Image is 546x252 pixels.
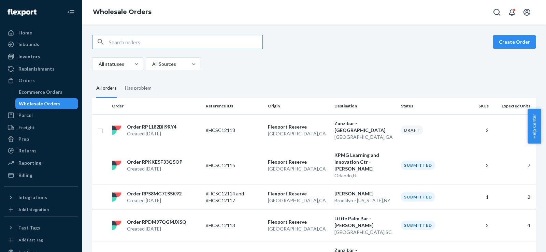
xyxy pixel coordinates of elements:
[268,197,329,204] p: [GEOGRAPHIC_DATA] , CA
[4,110,78,121] a: Parcel
[4,63,78,74] a: Replenishments
[4,236,78,244] a: Add Fast Tag
[460,209,491,241] td: 2
[4,158,78,168] a: Reporting
[98,61,99,68] input: All statuses
[93,8,152,16] a: Wholesale Orders
[18,172,32,179] div: Billing
[491,146,536,184] td: 7
[206,222,260,229] p: #HCSC12113
[4,170,78,181] a: Billing
[96,79,117,98] div: All orders
[491,114,536,146] td: 2
[4,134,78,145] a: Prep
[491,209,536,241] td: 4
[18,29,32,36] div: Home
[18,77,35,84] div: Orders
[18,207,49,212] div: Add Integration
[4,75,78,86] a: Orders
[203,98,265,114] th: Reference IDs
[112,161,121,170] img: flexport logo
[268,123,329,130] p: Flexport Reserve
[19,89,62,95] div: Ecommerce Orders
[491,98,536,114] th: Expected Units
[334,215,396,229] p: Little Palm Bar - [PERSON_NAME]
[493,35,536,49] button: Create Order
[109,35,262,49] input: Search orders
[4,222,78,233] button: Fast Tags
[332,98,398,114] th: Destination
[18,147,37,154] div: Returns
[334,134,396,140] p: [GEOGRAPHIC_DATA] , GA
[460,114,491,146] td: 2
[8,9,37,16] img: Flexport logo
[4,145,78,156] a: Returns
[490,5,504,19] button: Open Search Box
[127,225,186,232] p: Created [DATE]
[206,162,260,169] p: #HCSC12115
[109,98,203,114] th: Order
[152,61,152,68] input: All Sources
[268,225,329,232] p: [GEOGRAPHIC_DATA] , CA
[18,237,43,243] div: Add Fast Tag
[520,5,534,19] button: Open account menu
[127,219,186,225] p: Order RPDM97QGMJXSQ
[18,160,41,166] div: Reporting
[268,219,329,225] p: Flexport Reserve
[460,146,491,184] td: 2
[18,136,29,143] div: Prep
[15,87,78,98] a: Ecommerce Orders
[18,194,47,201] div: Integrations
[127,165,183,172] p: Created [DATE]
[87,2,157,22] ol: breadcrumbs
[15,98,78,109] a: Wholesale Orders
[503,232,539,249] iframe: Opens a widget where you can chat to one of our agents
[4,27,78,38] a: Home
[206,190,260,204] p: #HCSC12114 and #HCSC12117
[460,98,491,114] th: SKUs
[4,206,78,214] a: Add Integration
[4,192,78,203] button: Integrations
[4,39,78,50] a: Inbounds
[4,122,78,133] a: Freight
[64,5,78,19] button: Close Navigation
[206,127,260,134] p: #HCSC12118
[528,109,541,144] button: Help Center
[491,184,536,209] td: 2
[18,53,40,60] div: Inventory
[112,192,121,202] img: flexport logo
[268,165,329,172] p: [GEOGRAPHIC_DATA] , CA
[334,172,396,179] p: Orlando , FL
[401,125,423,135] div: Draft
[18,65,55,72] div: Replenishments
[112,221,121,230] img: flexport logo
[401,192,435,202] div: Submitted
[127,190,182,197] p: Order RPS8MG7ESSK92
[18,124,35,131] div: Freight
[334,197,396,204] p: Brooklyn - [US_STATE] , NY
[401,221,435,230] div: Submitted
[334,190,396,197] p: [PERSON_NAME]
[127,159,183,165] p: Order RPKKE5F33Q5OP
[18,224,40,231] div: Fast Tags
[127,130,176,137] p: Created [DATE]
[268,159,329,165] p: Flexport Reserve
[334,152,396,172] p: KPMG Learning and Innovation Ctr - [PERSON_NAME]
[4,51,78,62] a: Inventory
[19,100,60,107] div: Wholesale Orders
[460,184,491,209] td: 1
[125,79,152,97] div: Has problem
[268,190,329,197] p: Flexport Reserve
[505,5,519,19] button: Open notifications
[401,161,435,170] div: Submitted
[127,197,182,204] p: Created [DATE]
[112,125,121,135] img: flexport logo
[334,229,396,236] p: [GEOGRAPHIC_DATA] , SC
[268,130,329,137] p: [GEOGRAPHIC_DATA] , CA
[334,120,396,134] p: Zunzibar - [GEOGRAPHIC_DATA]
[18,41,39,48] div: Inbounds
[265,98,332,114] th: Origin
[398,98,460,114] th: Status
[127,123,176,130] p: Order RP1182BII9RY4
